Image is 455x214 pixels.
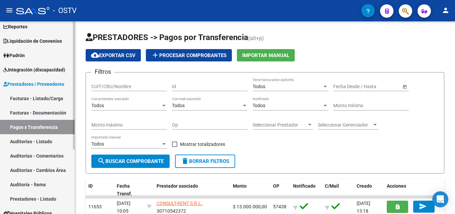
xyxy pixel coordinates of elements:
[273,183,279,189] span: OP
[97,158,164,164] span: Buscar Comprobante
[384,179,444,201] datatable-header-cell: Acciones
[253,122,307,128] span: Seleccionar Prestador
[419,202,427,210] mat-icon: send
[157,201,202,214] span: 30710542372
[401,83,408,90] button: Open calendar
[432,191,448,207] div: Open Intercom Messenger
[175,155,235,168] button: Borrar Filtros
[233,183,247,189] span: Monto
[157,201,202,206] span: CONSULT-RENT S.R.L.
[322,179,354,201] datatable-header-cell: C/Mail
[387,183,406,189] span: Acciones
[442,6,450,14] mat-icon: person
[86,49,141,61] button: Exportar CSV
[91,141,104,147] span: Todos
[3,80,64,88] span: Prestadores / Proveedores
[253,103,265,108] span: Todos
[230,179,270,201] datatable-header-cell: Monto
[181,157,189,165] mat-icon: delete
[248,35,264,41] span: (alt+p)
[114,179,144,201] datatable-header-cell: Fecha Transf.
[181,158,229,164] span: Borrar Filtros
[237,49,295,61] button: Importar Manual
[151,51,159,59] mat-icon: add
[146,49,232,61] button: Procesar Comprobantes
[180,140,225,148] span: Mostrar totalizadores
[3,37,62,45] span: Liquidación de Convenios
[354,179,384,201] datatable-header-cell: Creado
[357,183,372,189] span: Creado
[318,122,372,128] span: Seleccionar Gerenciador
[117,201,130,214] span: [DATE] 10:05
[157,183,198,189] span: Prestador asociado
[88,204,102,209] span: 11653
[325,183,339,189] span: C/Mail
[86,33,248,42] span: PRESTADORES -> Pagos por Transferencia
[3,66,65,73] span: Integración (discapacidad)
[88,183,93,189] span: ID
[97,157,105,165] mat-icon: search
[242,52,289,58] span: Importar Manual
[290,179,322,201] datatable-header-cell: Notificado
[273,204,286,209] span: 57438
[3,23,27,30] span: Reportes
[91,67,114,76] h3: Filtros
[270,179,290,201] datatable-header-cell: OP
[151,52,226,58] span: Procesar Comprobantes
[233,204,267,209] span: $ 13.000.000,00
[333,84,358,89] input: Fecha inicio
[91,51,99,59] mat-icon: cloud_download
[91,155,170,168] button: Buscar Comprobante
[172,103,185,108] span: Todos
[3,52,25,59] span: Padrón
[53,3,77,18] span: - OSTV
[293,183,315,189] span: Notificado
[117,183,132,196] span: Fecha Transf.
[91,52,135,58] span: Exportar CSV
[253,84,265,89] span: Todos
[154,179,230,201] datatable-header-cell: Prestador asociado
[5,6,13,14] mat-icon: menu
[86,179,114,201] datatable-header-cell: ID
[91,103,104,108] span: Todos
[363,84,396,89] input: Fecha fin
[357,201,370,214] span: [DATE] 13:18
